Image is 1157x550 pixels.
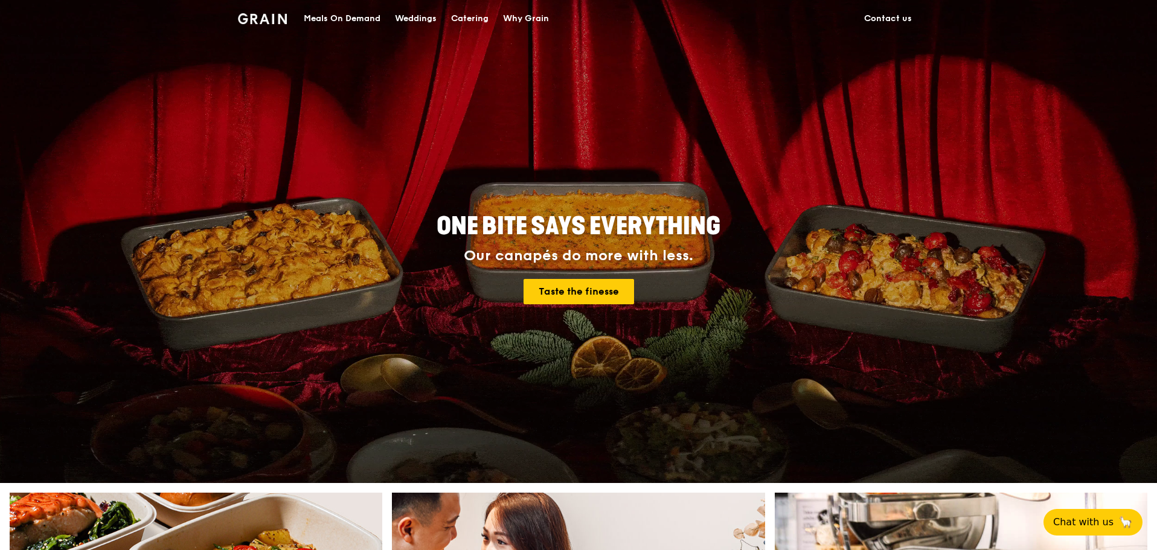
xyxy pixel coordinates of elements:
div: Meals On Demand [304,1,380,37]
a: Contact us [857,1,919,37]
a: Catering [444,1,496,37]
a: Why Grain [496,1,556,37]
div: Why Grain [503,1,549,37]
a: Taste the finesse [524,279,634,304]
a: Weddings [388,1,444,37]
button: Chat with us🦙 [1043,509,1143,536]
div: Our canapés do more with less. [361,248,796,264]
img: Grain [238,13,287,24]
span: Chat with us [1053,515,1114,529]
div: Weddings [395,1,437,37]
div: Catering [451,1,489,37]
span: ONE BITE SAYS EVERYTHING [437,212,720,241]
span: 🦙 [1118,515,1133,529]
